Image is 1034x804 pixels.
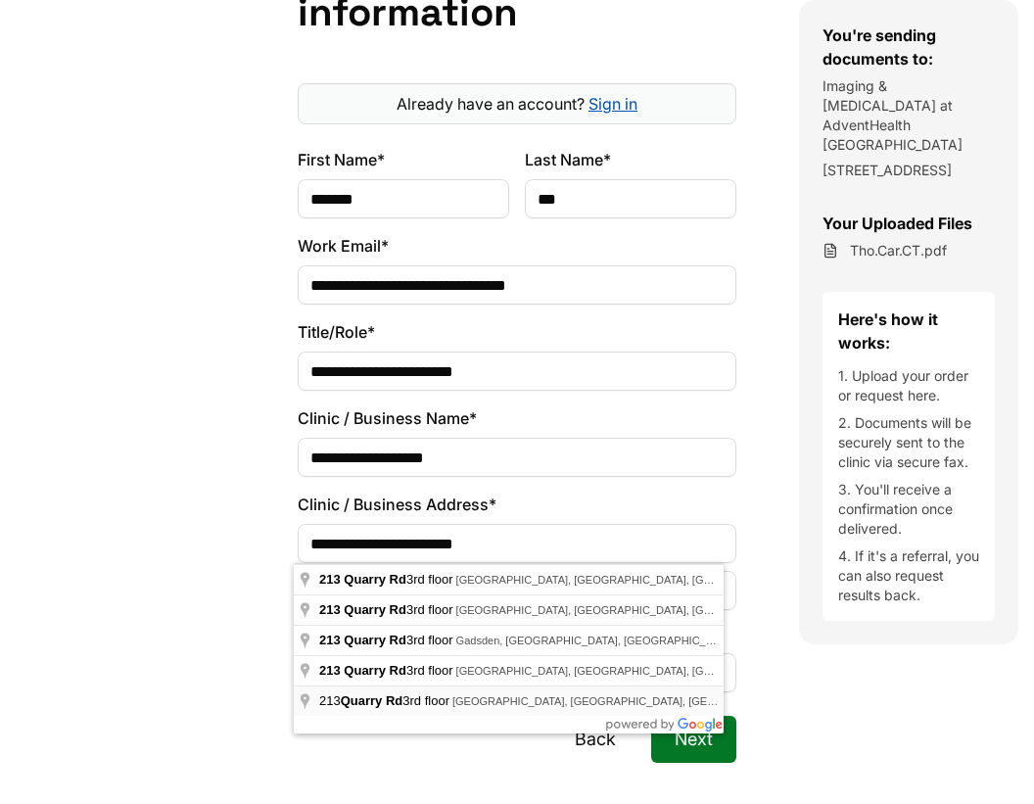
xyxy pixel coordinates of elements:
[298,406,736,430] label: Clinic / Business Name*
[341,693,403,708] span: Quarry Rd
[588,94,637,114] a: Sign in
[319,663,341,678] span: 213
[298,234,736,258] label: Work Email*
[838,307,979,355] h4: Here's how it works:
[551,716,639,763] button: Back
[319,602,341,617] span: 213
[319,572,456,587] span: 3rd floor
[822,76,995,155] p: Imaging & [MEDICAL_DATA] at AdventHealth [GEOGRAPHIC_DATA]
[838,366,979,405] li: 1. Upload your order or request here.
[456,635,736,646] span: Gadsden, [GEOGRAPHIC_DATA], [GEOGRAPHIC_DATA]
[298,320,736,344] label: Title/Role*
[838,546,979,605] li: 4. If it's a referral, you can also request results back.
[822,212,995,235] h3: Your Uploaded Files
[344,663,406,678] span: Quarry Rd
[319,633,341,647] span: 213
[344,633,406,647] span: Quarry Rd
[298,493,736,516] label: Clinic / Business Address*
[525,148,736,171] label: Last Name*
[452,695,801,707] span: [GEOGRAPHIC_DATA], [GEOGRAPHIC_DATA], [GEOGRAPHIC_DATA]
[344,602,406,617] span: Quarry Rd
[838,413,979,472] li: 2. Documents will be securely sent to the clinic via secure fax.
[822,24,995,71] h3: You're sending documents to:
[838,480,979,539] li: 3. You'll receive a confirmation once delivered.
[306,92,728,116] p: Already have an account?
[319,602,456,617] span: 3rd floor
[319,693,452,708] span: 213 3rd floor
[456,604,805,616] span: [GEOGRAPHIC_DATA], [GEOGRAPHIC_DATA], [GEOGRAPHIC_DATA]
[850,241,947,260] span: Tho.Car.CT.pdf
[822,161,995,180] p: [STREET_ADDRESS]
[319,663,456,678] span: 3rd floor
[319,572,341,587] span: 213
[456,574,805,586] span: [GEOGRAPHIC_DATA], [GEOGRAPHIC_DATA], [GEOGRAPHIC_DATA]
[651,716,736,763] button: Next
[319,633,456,647] span: 3rd floor
[298,148,509,171] label: First Name*
[344,572,406,587] span: Quarry Rd
[456,665,805,677] span: [GEOGRAPHIC_DATA], [GEOGRAPHIC_DATA], [GEOGRAPHIC_DATA]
